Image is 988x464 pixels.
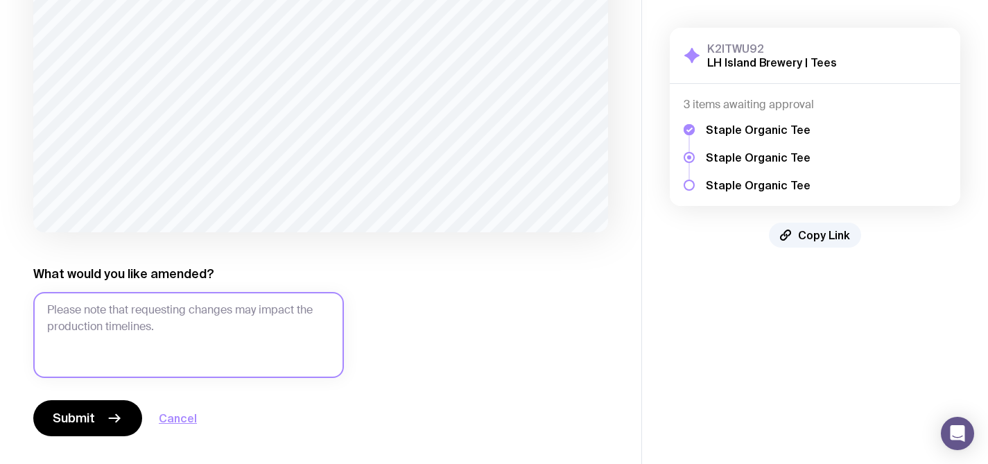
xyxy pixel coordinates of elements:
span: Submit [53,410,95,427]
h5: Staple Organic Tee [706,123,811,137]
h5: Staple Organic Tee [706,151,811,164]
span: Copy Link [798,228,850,242]
div: Open Intercom Messenger [941,417,974,450]
button: Submit [33,400,142,436]
h3: K2ITWU92 [707,42,837,55]
h4: 3 items awaiting approval [684,98,946,112]
button: Copy Link [769,223,861,248]
label: What would you like amended? [33,266,214,282]
h5: Staple Organic Tee [706,178,811,192]
h2: LH Island Brewery | Tees [707,55,837,69]
button: Cancel [159,410,197,427]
